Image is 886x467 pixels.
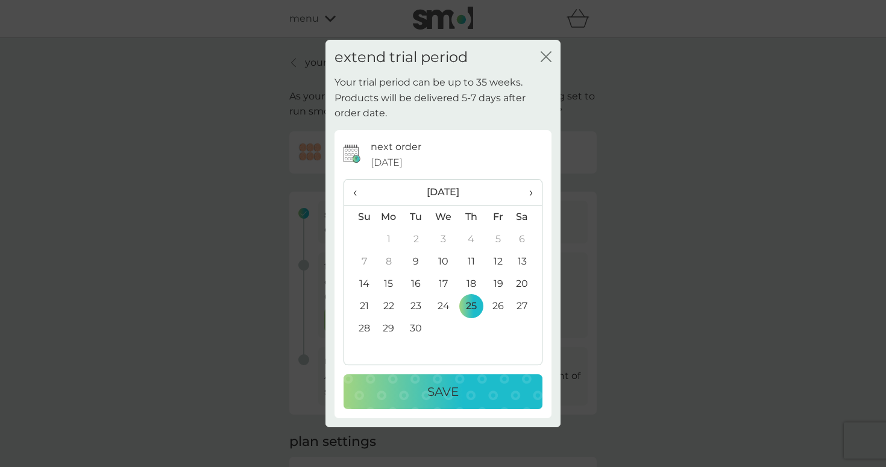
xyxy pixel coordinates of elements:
[375,228,403,250] td: 1
[403,250,430,272] td: 9
[375,272,403,295] td: 15
[430,250,457,272] td: 10
[344,317,375,339] td: 28
[485,295,512,317] td: 26
[403,228,430,250] td: 2
[353,180,366,205] span: ‹
[335,75,551,121] p: Your trial period can be up to 35 weeks. Products will be delivered 5-7 days after order date.
[457,250,485,272] td: 11
[335,49,468,66] h2: extend trial period
[371,155,403,171] span: [DATE]
[430,295,457,317] td: 24
[541,51,551,64] button: close
[344,374,542,409] button: Save
[427,382,459,401] p: Save
[512,205,542,228] th: Sa
[344,205,375,228] th: Su
[430,205,457,228] th: We
[344,295,375,317] td: 21
[344,272,375,295] td: 14
[485,228,512,250] td: 5
[375,205,403,228] th: Mo
[430,272,457,295] td: 17
[375,180,512,205] th: [DATE]
[512,250,542,272] td: 13
[485,205,512,228] th: Fr
[375,317,403,339] td: 29
[430,228,457,250] td: 3
[521,180,533,205] span: ›
[512,272,542,295] td: 20
[375,250,403,272] td: 8
[375,295,403,317] td: 22
[403,205,430,228] th: Tu
[457,205,485,228] th: Th
[457,295,485,317] td: 25
[457,272,485,295] td: 18
[344,250,375,272] td: 7
[403,272,430,295] td: 16
[371,139,421,155] p: next order
[485,272,512,295] td: 19
[457,228,485,250] td: 4
[403,317,430,339] td: 30
[403,295,430,317] td: 23
[512,295,542,317] td: 27
[485,250,512,272] td: 12
[512,228,542,250] td: 6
